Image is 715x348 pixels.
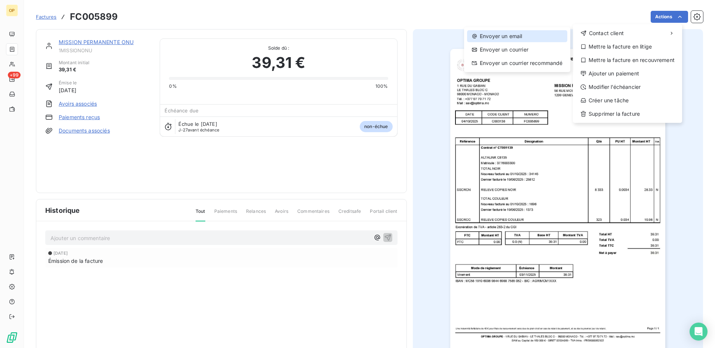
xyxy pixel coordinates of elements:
div: Envoyer un courrier [467,44,567,56]
div: Actions [573,24,682,123]
div: Supprimer la facture [576,108,679,120]
div: Mettre la facture en recouvrement [576,54,679,66]
div: Mettre la facture en litige [576,41,679,53]
div: Envoyer un email [467,30,567,42]
span: Contact client [589,29,624,37]
div: Envoyer un courrier recommandé [467,57,567,69]
div: Modifier l’échéancier [576,81,679,93]
div: Créer une tâche [576,94,679,106]
div: Ajouter un paiement [576,68,679,80]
